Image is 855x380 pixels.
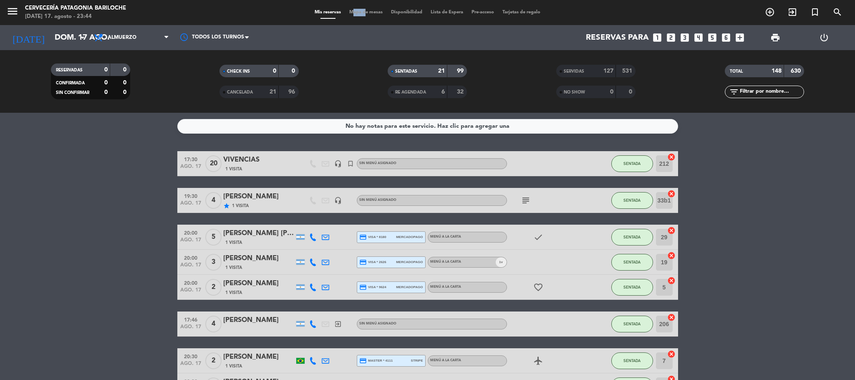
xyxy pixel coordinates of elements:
span: TOTAL [730,69,743,73]
div: [PERSON_NAME] [223,315,294,326]
span: SERVIDAS [564,69,584,73]
strong: 127 [603,68,613,74]
span: MENÚ A LA CARTA [430,359,461,362]
span: Mis reservas [310,10,345,15]
i: star [223,203,230,209]
span: Tarjetas de regalo [498,10,545,15]
i: credit_card [359,284,367,291]
i: looks_4 [693,32,704,43]
span: MENÚ A LA CARTA [430,285,461,289]
span: ago. 17 [180,287,201,297]
span: 4 [205,316,222,332]
span: SENTADA [623,358,641,363]
span: RE AGENDADA [395,90,426,94]
span: Pre-acceso [467,10,498,15]
span: 20:00 [180,253,201,262]
strong: 0 [610,89,613,95]
i: cancel [667,251,676,260]
span: mercadopago [396,259,423,265]
strong: 0 [104,89,108,95]
span: 17:46 [180,314,201,324]
span: visa * 2626 [359,258,386,266]
strong: 531 [622,68,634,74]
div: [PERSON_NAME] [223,253,294,264]
i: menu [6,5,19,18]
strong: 148 [772,68,782,74]
i: headset_mic [334,197,342,204]
i: cancel [667,276,676,285]
span: MENÚ A LA CARTA [430,260,461,263]
span: Reservas para [586,33,649,42]
span: 1 Visita [225,264,242,271]
button: SENTADA [611,155,653,172]
button: SENTADA [611,316,653,332]
strong: 630 [791,68,802,74]
div: No hay notas para este servicio. Haz clic para agregar una [346,122,509,131]
div: Cervecería Patagonia Bariloche [25,4,126,13]
span: Mapa de mesas [345,10,387,15]
span: ago. 17 [180,164,201,173]
strong: 0 [629,89,634,95]
span: SENTADA [623,198,641,203]
span: CHECK INS [227,69,250,73]
span: Lista de Espera [426,10,467,15]
span: 20:30 [180,351,201,361]
i: power_settings_new [819,33,829,43]
span: stripe [411,358,423,363]
strong: 0 [123,80,128,86]
span: SIN CONFIRMAR [56,91,89,95]
button: SENTADA [611,352,653,369]
i: cancel [667,350,676,358]
span: CONFIRMADA [56,81,85,85]
div: LOG OUT [800,25,849,50]
strong: 0 [292,68,297,74]
button: SENTADA [611,279,653,296]
span: Sin menú asignado [359,162,396,165]
i: turned_in_not [810,7,820,17]
span: SENTADA [623,285,641,289]
i: favorite_border [533,282,543,292]
span: MENÚ A LA CARTA [430,235,461,238]
i: cancel [667,153,676,161]
strong: 21 [438,68,445,74]
i: search [832,7,842,17]
i: looks_5 [707,32,718,43]
span: 20:00 [180,228,201,237]
span: ago. 17 [180,262,201,272]
span: SENTADA [623,161,641,166]
div: [PERSON_NAME] [223,278,294,289]
span: 5 [205,229,222,246]
i: filter_list [729,87,739,97]
i: exit_to_app [787,7,797,17]
div: [PERSON_NAME] [PERSON_NAME] [223,228,294,239]
i: looks_one [652,32,663,43]
i: exit_to_app [334,320,342,328]
span: 19:30 [180,191,201,200]
span: NO SHOW [564,90,585,94]
span: visa * 9624 [359,284,386,291]
span: mercadopago [396,234,423,240]
span: 20:00 [180,278,201,287]
strong: 0 [273,68,276,74]
span: 3 [205,254,222,271]
span: v [496,257,507,267]
div: VIVENCIAS [223,155,294,165]
span: mercadopago [396,284,423,290]
span: Sin menú asignado [359,198,396,202]
span: ago. 17 [180,237,201,247]
span: 1 Visita [225,166,242,172]
span: ago. 17 [180,324,201,334]
i: looks_two [666,32,676,43]
span: 1 Visita [225,239,242,246]
i: cancel [667,313,676,322]
i: credit_card [359,258,367,266]
span: 1 Visita [232,203,249,209]
span: Almuerzo [108,35,136,41]
div: [PERSON_NAME] [223,191,294,202]
span: master * 4111 [359,357,393,365]
strong: 96 [288,89,297,95]
button: SENTADA [611,254,653,271]
span: print [770,33,780,43]
span: 2 [205,279,222,296]
span: Sin menú asignado [359,322,396,325]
